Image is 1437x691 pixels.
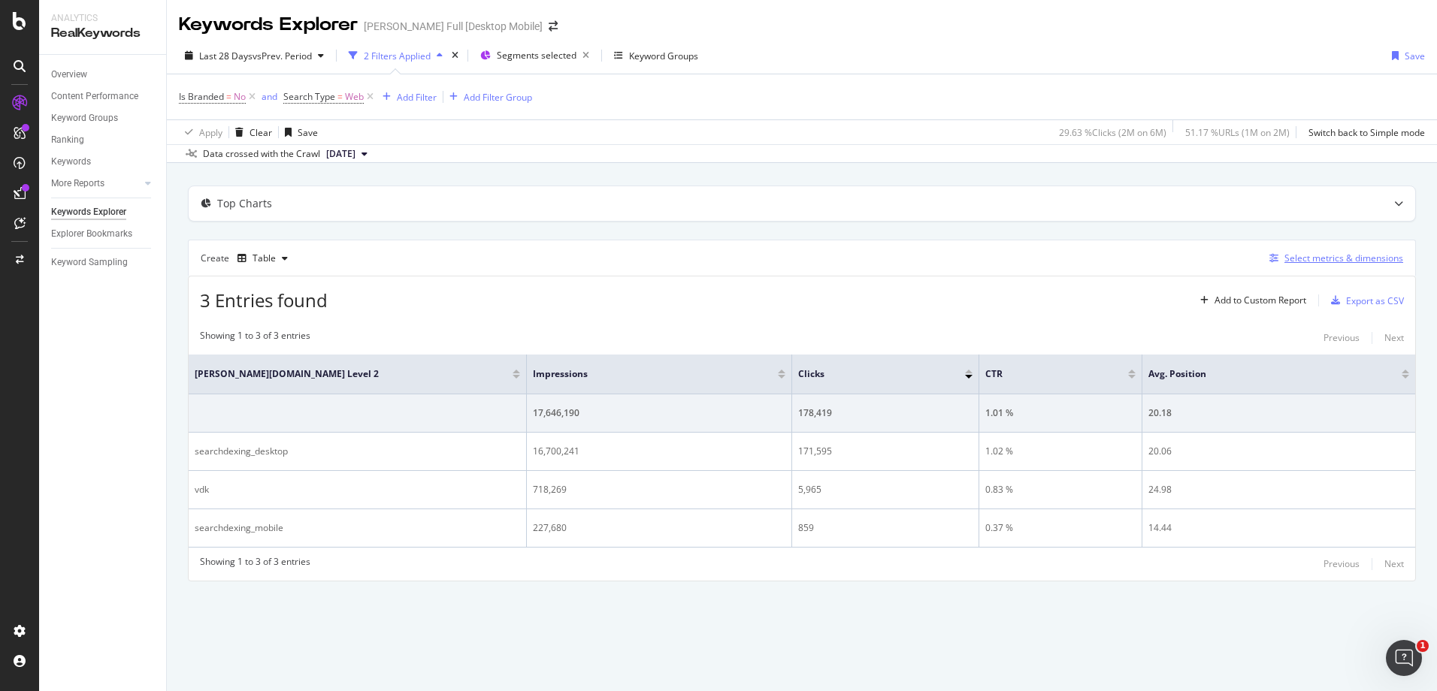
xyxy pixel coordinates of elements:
[51,176,104,192] div: More Reports
[1324,329,1360,347] button: Previous
[985,521,1136,535] div: 0.37 %
[533,445,785,458] div: 16,700,241
[449,48,461,63] div: times
[262,90,277,103] div: and
[1148,483,1409,496] div: 24.98
[1308,126,1425,139] div: Switch back to Simple mode
[51,255,156,270] a: Keyword Sampling
[51,154,156,170] a: Keywords
[1324,555,1360,573] button: Previous
[798,406,973,420] div: 178,419
[199,50,253,62] span: Last 28 Days
[253,254,276,263] div: Table
[629,50,698,62] div: Keyword Groups
[1059,126,1166,139] div: 29.63 % Clicks ( 2M on 6M )
[51,25,154,42] div: RealKeywords
[985,367,1106,381] span: CTR
[298,126,318,139] div: Save
[985,406,1136,420] div: 1.01 %
[1324,331,1360,344] div: Previous
[1384,555,1404,573] button: Next
[51,67,156,83] a: Overview
[195,483,520,496] div: vdk
[533,406,785,420] div: 17,646,190
[549,21,558,32] div: arrow-right-arrow-left
[200,329,310,347] div: Showing 1 to 3 of 3 entries
[217,196,272,211] div: Top Charts
[397,91,437,104] div: Add Filter
[474,44,595,68] button: Segments selected
[497,49,576,62] span: Segments selected
[195,445,520,458] div: searchdexing_desktop
[51,110,118,126] div: Keyword Groups
[200,555,310,573] div: Showing 1 to 3 of 3 entries
[1346,294,1404,307] div: Export as CSV
[200,288,328,312] span: 3 Entries found
[51,67,87,83] div: Overview
[1417,640,1429,652] span: 1
[464,91,532,104] div: Add Filter Group
[1302,120,1425,144] button: Switch back to Simple mode
[1324,557,1360,570] div: Previous
[1148,445,1409,458] div: 20.06
[51,110,156,126] a: Keyword Groups
[364,50,431,62] div: 2 Filters Applied
[1384,557,1404,570] div: Next
[51,176,141,192] a: More Reports
[51,12,154,25] div: Analytics
[51,255,128,270] div: Keyword Sampling
[51,204,156,220] a: Keywords Explorer
[326,147,355,161] span: 2025 Aug. 31st
[250,126,272,139] div: Clear
[1194,288,1306,312] button: Add to Custom Report
[179,44,330,68] button: Last 28 DaysvsPrev. Period
[798,521,973,535] div: 859
[533,367,755,381] span: Impressions
[262,89,277,104] button: and
[1148,367,1379,381] span: Avg. Position
[179,120,222,144] button: Apply
[51,89,156,104] a: Content Performance
[1148,521,1409,535] div: 14.44
[195,367,490,381] span: [PERSON_NAME][DOMAIN_NAME] Level 2
[179,90,224,103] span: Is Branded
[364,19,543,34] div: [PERSON_NAME] Full [Desktop Mobile]
[985,445,1136,458] div: 1.02 %
[283,90,335,103] span: Search Type
[377,88,437,106] button: Add Filter
[51,132,156,148] a: Ranking
[1325,288,1404,312] button: Export as CSV
[203,147,320,161] div: Data crossed with the Crawl
[51,226,156,242] a: Explorer Bookmarks
[253,50,312,62] span: vs Prev. Period
[337,90,343,103] span: =
[234,86,246,107] span: No
[320,145,374,163] button: [DATE]
[798,483,973,496] div: 5,965
[343,44,449,68] button: 2 Filters Applied
[199,126,222,139] div: Apply
[533,521,785,535] div: 227,680
[51,154,91,170] div: Keywords
[51,204,126,220] div: Keywords Explorer
[798,367,942,381] span: Clicks
[201,246,294,270] div: Create
[229,120,272,144] button: Clear
[1284,252,1403,264] div: Select metrics & dimensions
[1386,44,1425,68] button: Save
[985,483,1136,496] div: 0.83 %
[179,12,358,38] div: Keywords Explorer
[1384,329,1404,347] button: Next
[608,44,704,68] button: Keyword Groups
[51,132,84,148] div: Ranking
[226,90,231,103] span: =
[798,445,973,458] div: 171,595
[533,483,785,496] div: 718,269
[443,88,532,106] button: Add Filter Group
[1148,406,1409,420] div: 20.18
[345,86,364,107] span: Web
[231,246,294,270] button: Table
[195,521,520,535] div: searchdexing_mobile
[51,89,138,104] div: Content Performance
[1386,640,1422,676] iframe: Intercom live chat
